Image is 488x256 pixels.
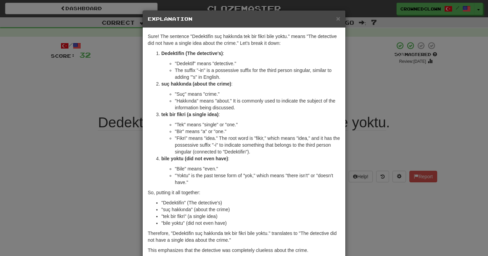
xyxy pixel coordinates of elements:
li: The suffix "-in" is a possessive suffix for the third person singular, similar to adding "'s" in ... [175,67,340,80]
strong: Dedektifin (The detective's) [161,51,223,56]
li: "tek bir fikri" (a single idea) [161,213,340,220]
li: "Dedektifin" (The detective's) [161,199,340,206]
p: : [161,50,340,57]
p: Sure! The sentence "Dedektifin suç hakkında tek bir fikri bile yoktu." means "The detective did n... [148,33,340,47]
li: "bile yoktu" (did not even have) [161,220,340,226]
li: "Suç" means "crime." [175,91,340,97]
p: : [161,111,340,118]
li: "Bir" means "a" or "one." [175,128,340,135]
li: "suç hakkında" (about the crime) [161,206,340,213]
button: Close [336,15,340,22]
li: "Dedektif" means "detective." [175,60,340,67]
li: "Fikri" means "idea." The root word is "fikir," which means "idea," and it has the possessive suf... [175,135,340,155]
p: So, putting it all together: [148,189,340,196]
h5: Explanation [148,16,340,22]
strong: bile yoktu (did not even have) [161,156,228,161]
strong: tek bir fikri (a single idea) [161,112,219,117]
li: "Tek" means "single" or "one." [175,121,340,128]
strong: suç hakkında (about the crime) [161,81,231,87]
p: : [161,155,340,162]
p: : [161,80,340,87]
span: × [336,15,340,22]
li: "Hakkında" means "about." It is commonly used to indicate the subject of the information being di... [175,97,340,111]
li: "Yoktu" is the past tense form of "yok," which means "there isn't" or "doesn't have." [175,172,340,186]
p: Therefore, "Dedektifin suç hakkında tek bir fikri bile yoktu." translates to "The detective did n... [148,230,340,243]
li: "Bile" means "even." [175,165,340,172]
p: This emphasizes that the detective was completely clueless about the crime. [148,247,340,254]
